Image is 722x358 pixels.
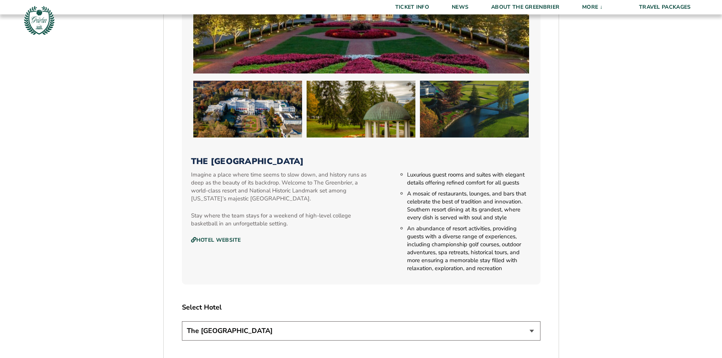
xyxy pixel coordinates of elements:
[407,190,531,222] li: A mosaic of restaurants, lounges, and bars that celebrate the best of tradition and innovation. S...
[182,303,540,312] label: Select Hotel
[191,237,241,244] a: Hotel Website
[193,81,302,138] img: The Greenbrier Resort (2025 Mountain Division)
[420,81,529,138] img: The Greenbrier Resort (2025 Mountain Division)
[407,171,531,187] li: Luxurious guest rooms and suites with elegant details offering refined comfort for all guests
[191,212,373,228] p: Stay where the team stays for a weekend of high-level college basketball in an unforgettable sett...
[191,171,373,203] p: Imagine a place where time seems to slow down, and history runs as deep as the beauty of its back...
[407,225,531,272] li: An abundance of resort activities, providing guests with a diverse range of experiences, includin...
[307,81,415,138] img: The Greenbrier Resort (2025 Mountain Division)
[191,156,531,166] h3: The [GEOGRAPHIC_DATA]
[23,4,56,37] img: Greenbrier Tip-Off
